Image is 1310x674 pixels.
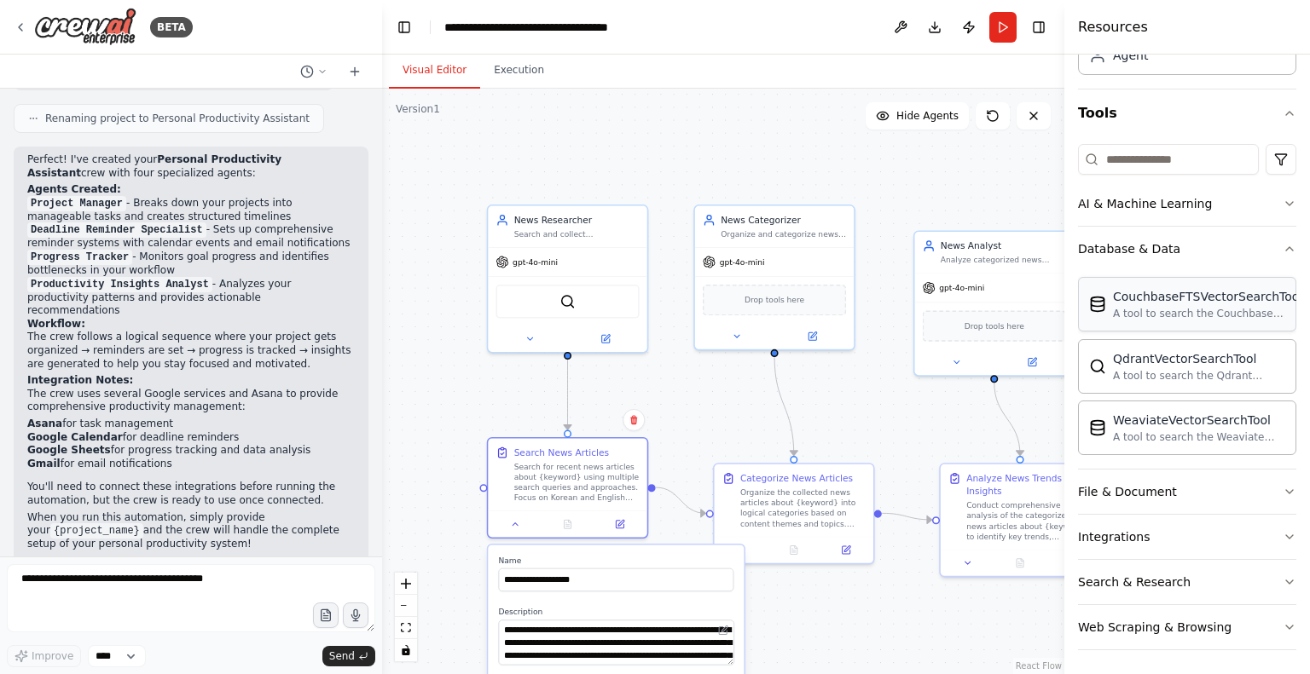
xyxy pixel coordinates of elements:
[1113,430,1285,444] div: A tool to search the Weaviate database for relevant information on internal documents.
[395,639,417,661] button: toggle interactivity
[598,516,642,532] button: Open in side panel
[313,602,339,628] button: Upload files
[569,331,642,347] button: Open in side panel
[745,294,804,307] span: Drop tools here
[965,320,1024,332] span: Drop tools here
[993,556,1047,571] button: No output available
[1113,288,1302,305] div: CouchbaseFTSVectorSearchTool
[913,230,1075,376] div: News AnalystAnalyze categorized news articles about {keyword} to identify trends, key insights, s...
[1078,17,1148,37] h4: Resources
[27,153,281,179] strong: Personal Productivity Assistant
[27,223,355,251] li: - Sets up comprehensive reminder systems with calendar events and email notifications
[498,607,733,617] label: Description
[720,256,765,267] span: gpt-4o-mini
[32,649,73,663] span: Improve
[27,251,355,278] li: - Monitors goal progress and identifies bottlenecks in your workflow
[1078,227,1296,271] button: Database & Data
[1078,469,1296,514] button: File & Document
[623,409,645,431] button: Delete node
[776,329,849,344] button: Open in side panel
[514,446,609,459] div: Search News Articles
[487,205,648,353] div: News ResearcherSearch and collect comprehensive news articles about {keyword} from reliable sourc...
[740,472,853,485] div: Categorize News Articles
[27,388,355,414] p: The crew uses several Google services and Asana to provide comprehensive productivity management:
[392,15,416,39] button: Hide left sidebar
[27,444,111,456] strong: Google Sheets
[343,602,368,628] button: Click to speak your automation idea
[1027,15,1051,39] button: Hide right sidebar
[487,437,648,539] div: Search News ArticlesSearch for recent news articles about {keyword} using multiple search queries...
[1078,483,1177,500] div: File & Document
[498,556,733,566] label: Name
[395,573,417,661] div: React Flow controls
[27,431,123,443] strong: Google Calendar
[1078,560,1296,604] button: Search & Research
[1089,296,1106,313] img: CouchbaseFTSVectorSearchTool
[767,542,821,557] button: No output available
[27,481,355,507] p: You'll need to connect these integrations before running the automation, but the crew is ready to...
[693,205,855,350] div: News CategorizerOrganize and categorize news articles about {keyword} into meaningful categories ...
[293,61,334,82] button: Switch to previous chat
[389,53,480,89] button: Visual Editor
[721,214,846,227] div: News Categorizer
[1089,358,1106,375] img: QdrantVectorSearchTool
[514,229,640,239] div: Search and collect comprehensive news articles about {keyword} from reliable sources, ensuring co...
[1078,181,1296,226] button: AI & Machine Learning
[514,214,640,227] div: News Researcher
[27,153,355,180] p: Perfect! I've created your crew with four specialized agents:
[444,19,636,36] nav: breadcrumb
[559,294,575,309] img: SerperDevTool
[939,283,984,293] span: gpt-4o-mini
[27,418,62,429] strong: Asana
[1078,271,1296,469] div: Database & Data
[50,523,143,539] code: {project_name}
[27,196,126,211] code: Project Manager
[34,8,136,46] img: Logo
[1113,47,1148,64] div: Agent
[27,444,355,458] li: for progress tracking and data analysis
[995,354,1069,370] button: Open in side panel
[1113,350,1285,367] div: QdrantVectorSearchTool
[882,507,932,527] g: Edge from f084b33c-7d01-498c-a740-d045fed9c5cc to 0336be6b-7dae-4131-8bc9-312d44f61331
[1113,369,1285,383] div: A tool to search the Qdrant database for relevant information on internal documents.
[896,109,959,123] span: Hide Agents
[824,542,868,557] button: Open in side panel
[27,331,355,371] p: The crew follows a logical sequence where your project gets organized → reminders are set → progr...
[341,61,368,82] button: Start a new chat
[866,102,969,130] button: Hide Agents
[150,17,193,37] div: BETA
[1078,573,1191,590] div: Search & Research
[1089,419,1106,436] img: WeaviateVectorSearchTool
[966,472,1092,498] div: Analyze News Trends and Insights
[513,256,558,267] span: gpt-4o-mini
[45,112,310,125] span: Renaming project to Personal Productivity Assistant
[713,463,874,564] div: Categorize News ArticlesOrganize the collected news articles about {keyword} into logical categor...
[27,277,212,292] code: Productivity Insights Analyst
[27,278,355,318] li: - Analyzes your productivity patterns and provides actionable recommendations
[514,462,640,504] div: Search for recent news articles about {keyword} using multiple search queries and approaches. Foc...
[768,356,800,456] g: Edge from ecf85dd4-cbc5-433a-a8bc-7b687a33c51e to f084b33c-7d01-498c-a740-d045fed9c5cc
[939,463,1100,577] div: Analyze News Trends and InsightsConduct comprehensive analysis of the categorized news articles a...
[561,359,574,430] g: Edge from c09fd082-303c-43d0-a618-b28bf7ee2f50 to e1ab1198-e0bf-4746-b9a4-9dfdbf41dfc1
[1078,528,1150,545] div: Integrations
[656,481,706,519] g: Edge from e1ab1198-e0bf-4746-b9a4-9dfdbf41dfc1 to f084b33c-7d01-498c-a740-d045fed9c5cc
[740,487,866,529] div: Organize the collected news articles about {keyword} into logical categories based on content the...
[1113,307,1302,320] div: A tool to search the Couchbase database for relevant information on internal documents.
[941,255,1066,265] div: Analyze categorized news articles about {keyword} to identify trends, key insights, sentiment pat...
[395,617,417,639] button: fit view
[1078,195,1212,212] div: AI & Machine Learning
[1078,515,1296,559] button: Integrations
[988,382,1026,456] g: Edge from 378c636a-c6a6-40ad-8ec1-4e778094e942 to 0336be6b-7dae-4131-8bc9-312d44f61331
[1016,661,1062,671] a: React Flow attribution
[1078,240,1180,257] div: Database & Data
[27,458,355,471] li: for email notifications
[721,229,846,239] div: Organize and categorize news articles about {keyword} into meaningful categories based on topics,...
[966,500,1092,542] div: Conduct comprehensive analysis of the categorized news articles about {keyword} to identify key t...
[27,222,206,238] code: Deadline Reminder Specialist
[27,418,355,431] li: for task management
[480,53,558,89] button: Execution
[27,374,133,386] strong: Integration Notes:
[396,102,440,116] div: Version 1
[7,645,81,667] button: Improve
[27,183,121,195] strong: Agents Created:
